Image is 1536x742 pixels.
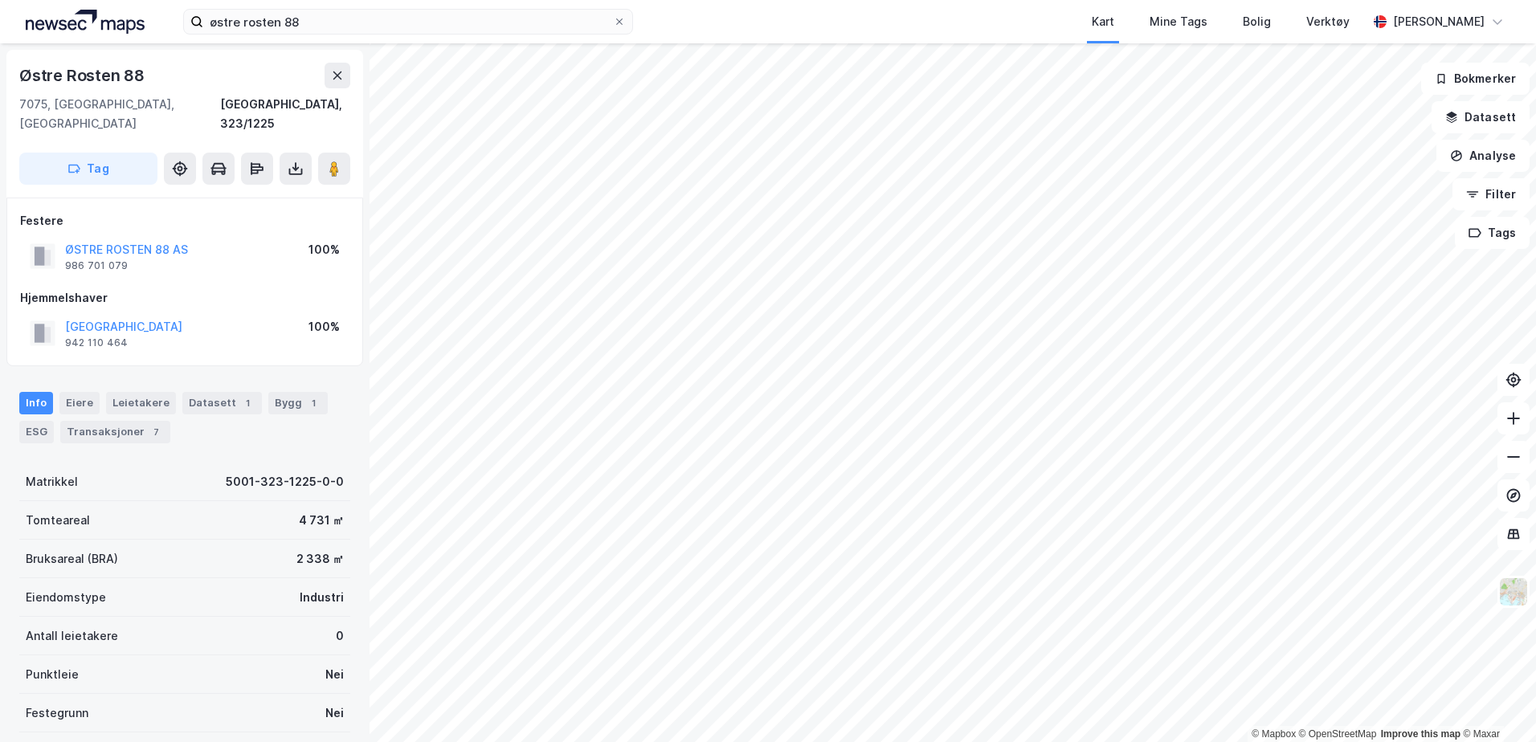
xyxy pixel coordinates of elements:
[1436,140,1530,172] button: Analyse
[26,472,78,491] div: Matrikkel
[19,153,157,185] button: Tag
[203,10,613,34] input: Søk på adresse, matrikkel, gårdeiere, leietakere eller personer
[226,472,344,491] div: 5001-323-1225-0-0
[300,588,344,607] div: Industri
[1456,665,1536,742] iframe: Chat Widget
[220,95,350,133] div: [GEOGRAPHIC_DATA], 323/1225
[325,665,344,684] div: Nei
[20,211,349,230] div: Festere
[1452,178,1530,210] button: Filter
[268,392,328,414] div: Bygg
[26,703,88,723] div: Festegrunn
[26,588,106,607] div: Eiendomstype
[1393,12,1485,31] div: [PERSON_NAME]
[296,549,344,569] div: 2 338 ㎡
[26,665,79,684] div: Punktleie
[65,336,128,349] div: 942 110 464
[19,63,148,88] div: Østre Rosten 88
[1252,728,1296,740] a: Mapbox
[19,421,54,443] div: ESG
[26,10,145,34] img: logo.a4113a55bc3d86da70a041830d287a7e.svg
[1498,577,1529,607] img: Z
[26,549,118,569] div: Bruksareal (BRA)
[305,395,321,411] div: 1
[20,288,349,308] div: Hjemmelshaver
[1092,12,1114,31] div: Kart
[308,240,340,259] div: 100%
[299,511,344,530] div: 4 731 ㎡
[336,626,344,646] div: 0
[19,392,53,414] div: Info
[1455,217,1530,249] button: Tags
[1150,12,1207,31] div: Mine Tags
[19,95,220,133] div: 7075, [GEOGRAPHIC_DATA], [GEOGRAPHIC_DATA]
[1421,63,1530,95] button: Bokmerker
[60,421,170,443] div: Transaksjoner
[148,424,164,440] div: 7
[59,392,100,414] div: Eiere
[1381,728,1460,740] a: Improve this map
[26,626,118,646] div: Antall leietakere
[308,317,340,336] div: 100%
[325,703,344,723] div: Nei
[1432,101,1530,133] button: Datasett
[182,392,262,414] div: Datasett
[106,392,176,414] div: Leietakere
[1306,12,1350,31] div: Verktøy
[239,395,255,411] div: 1
[26,511,90,530] div: Tomteareal
[1299,728,1377,740] a: OpenStreetMap
[65,259,128,272] div: 986 701 079
[1243,12,1271,31] div: Bolig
